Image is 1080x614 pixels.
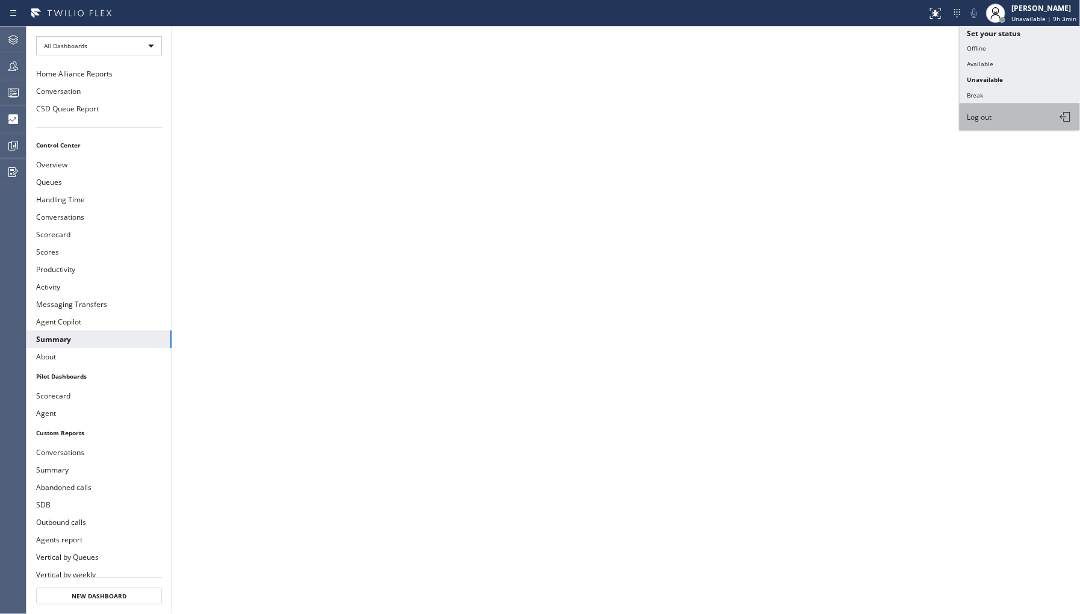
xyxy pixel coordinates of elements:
[26,444,172,461] button: Conversations
[26,173,172,191] button: Queues
[1011,3,1076,13] div: [PERSON_NAME]
[26,387,172,405] button: Scorecard
[26,65,172,82] button: Home Alliance Reports
[26,243,172,261] button: Scores
[26,191,172,208] button: Handling Time
[172,26,1080,614] iframe: dashboard_9f6bb337dffe
[26,348,172,365] button: About
[26,156,172,173] button: Overview
[26,82,172,100] button: Conversation
[26,278,172,296] button: Activity
[26,461,172,479] button: Summary
[26,425,172,441] li: Custom Reports
[26,313,172,330] button: Agent Copilot
[26,226,172,243] button: Scorecard
[36,588,162,604] button: New Dashboard
[26,296,172,313] button: Messaging Transfers
[26,479,172,496] button: Abandoned calls
[966,5,982,22] button: Mute
[26,261,172,278] button: Productivity
[26,208,172,226] button: Conversations
[26,368,172,384] li: Pilot Dashboards
[26,137,172,153] li: Control Center
[26,496,172,513] button: SDB
[26,513,172,531] button: Outbound calls
[26,100,172,117] button: CSD Queue Report
[26,531,172,548] button: Agents report
[36,36,162,55] div: All Dashboards
[1011,14,1076,23] span: Unavailable | 9h 3min
[26,566,172,583] button: Vertical by weekly
[26,548,172,566] button: Vertical by Queues
[26,330,172,348] button: Summary
[26,405,172,422] button: Agent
